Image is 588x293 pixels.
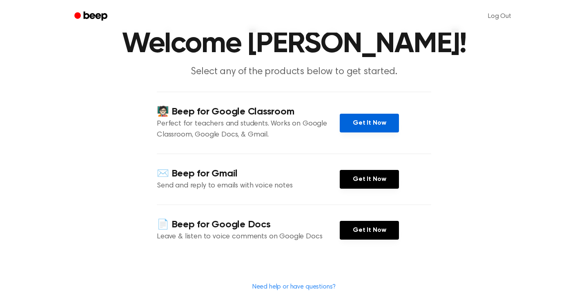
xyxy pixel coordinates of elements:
p: Send and reply to emails with voice notes [157,181,340,192]
a: Get It Now [340,114,399,132]
a: Get It Now [340,221,399,240]
p: Perfect for teachers and students. Works on Google Classroom, Google Docs, & Gmail. [157,119,340,141]
h4: 🧑🏻‍🏫 Beep for Google Classroom [157,105,340,119]
a: Need help or have questions? [252,284,336,290]
a: Log Out [480,7,519,26]
p: Leave & listen to voice comments on Google Docs [157,231,340,242]
h4: ✉️ Beep for Gmail [157,167,340,181]
p: Select any of the products below to get started. [137,65,451,79]
h1: Welcome [PERSON_NAME]! [85,29,503,59]
h4: 📄 Beep for Google Docs [157,218,340,231]
a: Get It Now [340,170,399,189]
a: Beep [69,9,115,24]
